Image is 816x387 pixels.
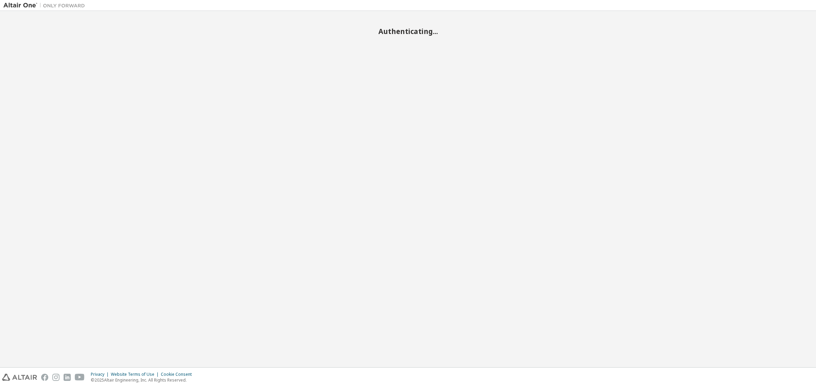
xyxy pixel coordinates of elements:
div: Privacy [91,372,111,377]
div: Website Terms of Use [111,372,161,377]
img: Altair One [3,2,88,9]
img: youtube.svg [75,374,85,381]
p: © 2025 Altair Engineering, Inc. All Rights Reserved. [91,377,196,383]
div: Cookie Consent [161,372,196,377]
img: altair_logo.svg [2,374,37,381]
img: instagram.svg [52,374,60,381]
img: linkedin.svg [64,374,71,381]
h2: Authenticating... [3,27,813,36]
img: facebook.svg [41,374,48,381]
